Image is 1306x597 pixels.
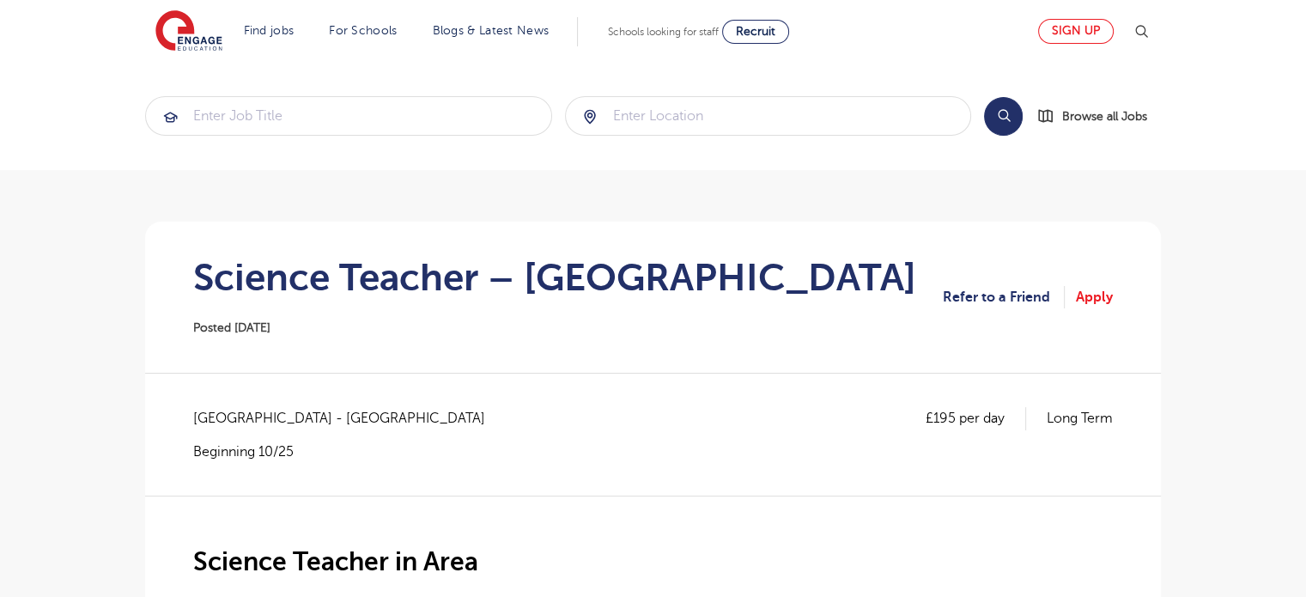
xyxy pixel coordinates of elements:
[193,256,916,299] h1: Science Teacher – [GEOGRAPHIC_DATA]
[984,97,1023,136] button: Search
[329,24,397,37] a: For Schools
[433,24,550,37] a: Blogs & Latest News
[146,97,551,135] input: Submit
[193,407,502,429] span: [GEOGRAPHIC_DATA] - [GEOGRAPHIC_DATA]
[608,26,719,38] span: Schools looking for staff
[155,10,222,53] img: Engage Education
[145,96,552,136] div: Submit
[943,286,1065,308] a: Refer to a Friend
[244,24,295,37] a: Find jobs
[193,547,1113,576] h2: Science Teacher in Area
[566,97,971,135] input: Submit
[1062,107,1147,126] span: Browse all Jobs
[565,96,972,136] div: Submit
[1038,19,1114,44] a: Sign up
[193,442,502,461] p: Beginning 10/25
[1036,107,1161,126] a: Browse all Jobs
[1076,286,1113,308] a: Apply
[193,321,270,334] span: Posted [DATE]
[926,407,1026,429] p: £195 per day
[1047,407,1113,429] p: Long Term
[722,20,789,44] a: Recruit
[736,25,775,38] span: Recruit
